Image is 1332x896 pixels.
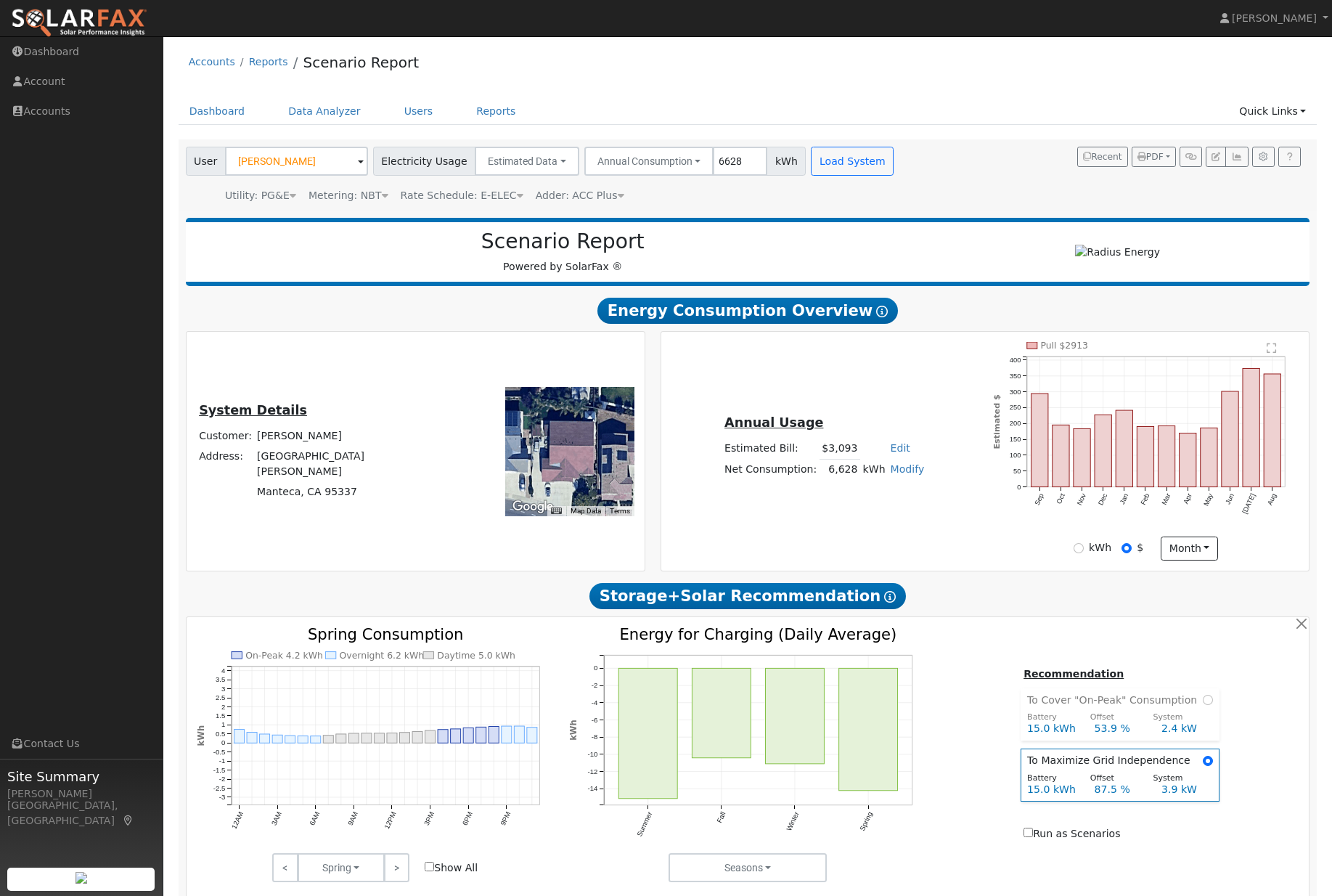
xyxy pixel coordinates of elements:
rect: onclick="" [839,668,898,790]
rect: onclick="" [1243,368,1259,486]
div: 2.4 kW [1153,721,1220,736]
text: 400 [1009,357,1021,364]
a: Open this area in Google Maps (opens a new window) [509,497,557,516]
input: $ [1121,543,1132,553]
span: kWh [767,147,806,176]
button: Edit User [1206,147,1226,167]
text: -0.5 [213,748,225,756]
text: Apr [1182,493,1193,505]
a: Accounts [189,56,235,68]
text: 200 [1009,420,1021,427]
u: Annual Usage [724,415,823,430]
div: Utility: PG&E [225,188,296,203]
u: System Details [199,403,307,418]
rect: onclick="" [692,668,751,757]
text: 250 [1009,404,1021,412]
td: [PERSON_NAME] [255,425,446,446]
button: Generate Report Link [1180,147,1202,167]
span: Site Summary [7,767,155,786]
rect: onclick="" [766,668,825,764]
rect: onclick="" [476,727,486,743]
button: Recent [1077,147,1128,167]
text: 9PM [499,810,512,827]
rect: onclick="" [361,733,372,744]
img: retrieve [75,872,87,884]
text: Sep [1033,493,1045,507]
text: Feb [1140,493,1151,507]
text: 3.5 [216,675,225,683]
div: Battery [1020,712,1083,724]
rect: onclick="" [1095,415,1111,487]
text: Dec [1097,492,1108,507]
rect: onclick="" [285,736,295,743]
text: -12 [587,767,597,775]
input: kWh [1074,543,1084,553]
td: [GEOGRAPHIC_DATA][PERSON_NAME] [255,447,446,482]
rect: onclick="" [1201,428,1217,487]
text: 3PM [422,810,436,827]
rect: onclick="" [1031,394,1047,487]
text: -8 [592,733,598,741]
a: Help Link [1278,147,1301,167]
rect: onclick="" [489,727,499,744]
text: Winter [785,810,801,832]
text: 100 [1009,452,1021,459]
rect: onclick="" [1222,391,1238,487]
rect: onclick="" [247,733,257,744]
text: 300 [1009,388,1021,396]
td: 6,628 [820,459,860,480]
text: Jun [1225,493,1235,506]
text: 50 [1013,468,1021,475]
text: 150 [1009,436,1021,443]
button: Map Data [571,506,601,516]
text: 1 [221,720,225,728]
span: Energy Consumption Overview [597,298,898,324]
text: Fall [715,810,727,824]
text: Jan [1119,493,1129,506]
rect: onclick="" [348,733,359,743]
button: PDF [1132,147,1176,167]
td: Address: [197,447,255,482]
a: Dashboard [179,98,256,125]
a: Reports [249,56,288,68]
span: PDF [1137,152,1164,162]
div: 53.9 % [1087,721,1153,736]
div: [PERSON_NAME] [7,786,155,802]
text: 3 [221,685,225,693]
a: Map [122,815,135,826]
td: Net Consumption: [722,459,820,480]
rect: onclick="" [1137,427,1153,487]
input: Run as Scenarios [1023,828,1033,837]
text: 0 [594,664,597,672]
label: kWh [1089,540,1111,555]
label: Show All [425,860,478,876]
div: Battery [1020,773,1083,785]
div: [GEOGRAPHIC_DATA], [GEOGRAPHIC_DATA] [7,798,155,828]
label: Run as Scenarios [1023,826,1120,842]
text: May [1203,492,1215,508]
input: Select a User [225,147,368,176]
text: 6AM [308,810,321,827]
div: System [1145,712,1209,724]
text: -6 [592,716,598,724]
button: Keyboard shortcuts [551,506,561,516]
a: > [384,853,409,882]
div: Metering: NBT [309,188,388,203]
rect: onclick="" [1158,426,1174,487]
td: Estimated Bill: [722,439,820,460]
rect: onclick="" [399,733,409,744]
rect: onclick="" [387,733,397,744]
text: 0 [221,738,225,746]
text: On-Peak 4.2 kWh [245,650,323,661]
input: Show All [425,862,434,871]
text: Nov [1076,492,1087,507]
div: Offset [1082,712,1145,724]
span: User [186,147,226,176]
rect: onclick="" [259,734,269,743]
rect: onclick="" [298,736,308,744]
a: Reports [465,98,526,125]
button: month [1161,537,1218,561]
text: -14 [587,784,598,792]
a: Edit [891,442,910,454]
text: 2 [221,703,225,711]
